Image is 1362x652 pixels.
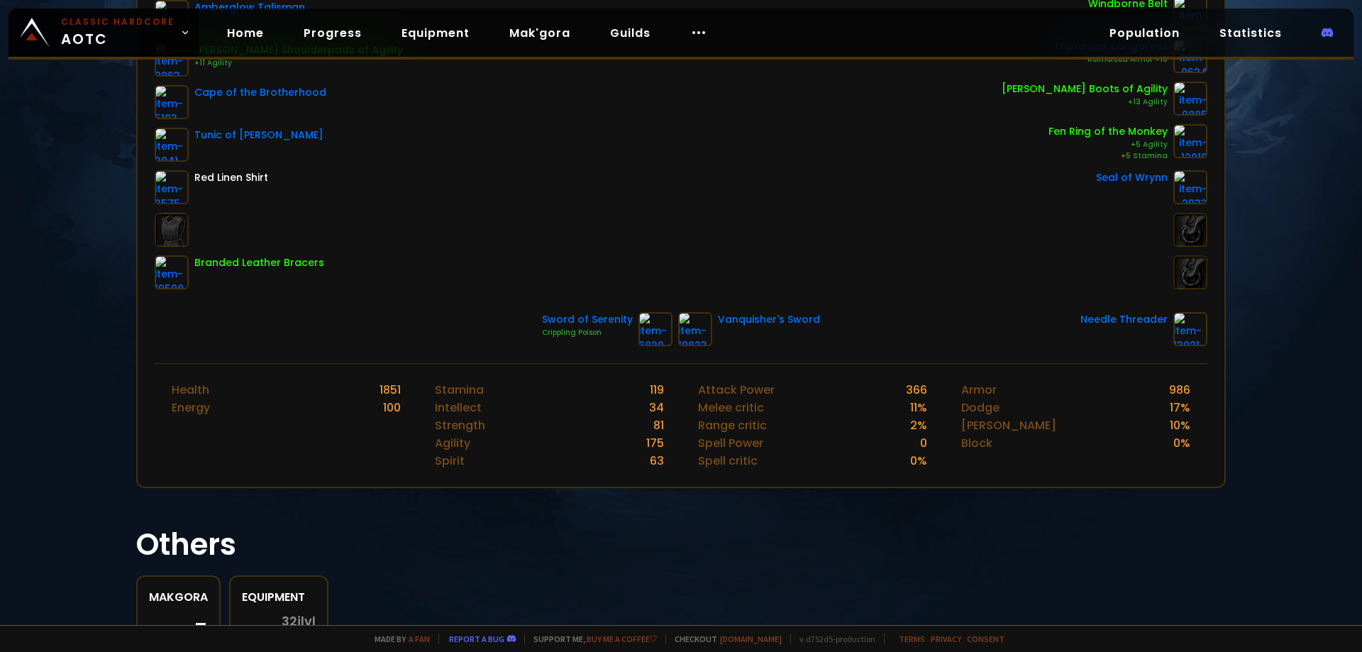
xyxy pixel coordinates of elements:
[216,18,275,48] a: Home
[599,18,662,48] a: Guilds
[498,18,582,48] a: Mak'gora
[149,588,208,606] div: Makgora
[910,452,927,470] div: 0 %
[899,634,925,644] a: Terms
[790,634,875,644] span: v. d752d5 - production
[542,312,633,327] div: Sword of Serenity
[587,634,657,644] a: Buy me a coffee
[155,128,189,162] img: item-2041
[1173,170,1207,204] img: item-2933
[638,312,672,346] img: item-6829
[1080,312,1168,327] div: Needle Threader
[1048,124,1168,139] div: Fen Ring of the Monkey
[961,416,1056,434] div: [PERSON_NAME]
[1048,139,1168,150] div: +5 Agility
[910,399,927,416] div: 11 %
[1002,82,1168,96] div: [PERSON_NAME] Boots of Agility
[383,399,401,416] div: 100
[698,381,775,399] div: Attack Power
[136,522,1226,567] h1: Others
[720,634,782,644] a: [DOMAIN_NAME]
[910,416,927,434] div: 2 %
[155,43,189,77] img: item-9863
[718,312,820,327] div: Vanquisher's Sword
[1048,150,1168,162] div: +5 Stamina
[155,85,189,119] img: item-5193
[1170,399,1190,416] div: 17 %
[435,381,484,399] div: Stamina
[1173,312,1207,346] img: item-13021
[931,634,961,644] a: Privacy
[646,434,664,452] div: 175
[1173,434,1190,452] div: 0 %
[653,416,664,434] div: 81
[194,170,268,185] div: Red Linen Shirt
[366,634,430,644] span: Made by
[172,399,210,416] div: Energy
[172,381,209,399] div: Health
[390,18,481,48] a: Equipment
[61,16,175,50] span: AOTC
[1208,18,1293,48] a: Statistics
[449,634,504,644] a: Report a bug
[1096,170,1168,185] div: Seal of Wrynn
[242,588,316,606] div: Equipment
[1173,124,1207,158] img: item-12010
[920,434,927,452] div: 0
[698,399,764,416] div: Melee critic
[155,170,189,204] img: item-2575
[435,399,482,416] div: Intellect
[1170,416,1190,434] div: 10 %
[194,57,403,69] div: +11 Agility
[194,85,326,100] div: Cape of the Brotherhood
[194,128,323,143] div: Tunic of [PERSON_NAME]
[292,18,373,48] a: Progress
[1173,82,1207,116] img: item-9885
[650,381,664,399] div: 119
[380,381,401,399] div: 1851
[542,327,633,338] div: Crippling Poison
[698,434,763,452] div: Spell Power
[409,634,430,644] a: a fan
[9,9,199,57] a: Classic HardcoreAOTC
[698,416,767,434] div: Range critic
[961,399,1000,416] div: Dodge
[961,434,992,452] div: Block
[1054,54,1168,65] div: Reinforced Armor +16
[435,452,465,470] div: Spirit
[906,381,927,399] div: 366
[435,434,470,452] div: Agility
[650,452,664,470] div: 63
[435,416,485,434] div: Strength
[194,255,324,270] div: Branded Leather Bracers
[665,634,782,644] span: Checkout
[967,634,1004,644] a: Consent
[155,255,189,289] img: item-19508
[649,399,664,416] div: 34
[282,614,316,629] span: 32 ilvl
[678,312,712,346] img: item-10823
[524,634,657,644] span: Support me,
[61,16,175,28] small: Classic Hardcore
[961,381,997,399] div: Armor
[149,614,208,636] div: -
[698,452,758,470] div: Spell critic
[1098,18,1191,48] a: Population
[1002,96,1168,108] div: +13 Agility
[1169,381,1190,399] div: 986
